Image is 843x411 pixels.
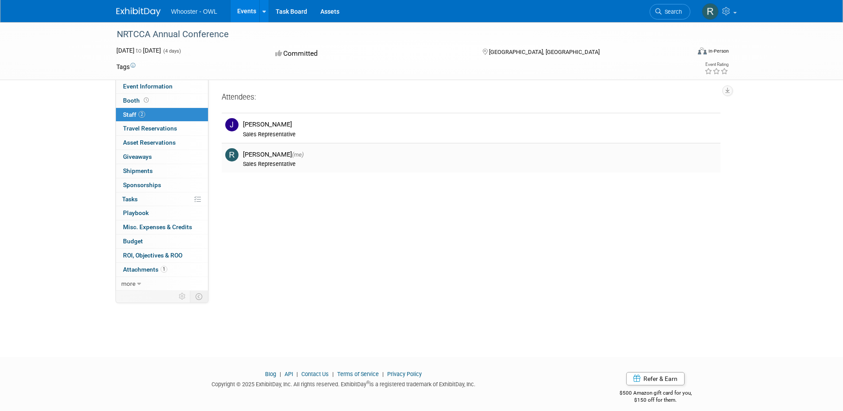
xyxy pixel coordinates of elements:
img: R.jpg [225,148,239,161]
span: | [277,371,283,377]
img: J.jpg [225,118,239,131]
span: Staff [123,111,145,118]
a: Sponsorships [116,178,208,192]
span: Asset Reservations [123,139,176,146]
img: ExhibitDay [116,8,161,16]
span: Budget [123,238,143,245]
span: 1 [161,266,167,273]
span: Tasks [122,196,138,203]
span: Misc. Expenses & Credits [123,223,192,230]
span: Whooster - OWL [171,8,217,15]
span: Search [662,8,682,15]
span: | [380,371,386,377]
div: Copyright © 2025 ExhibitDay, Inc. All rights reserved. ExhibitDay is a registered trademark of Ex... [116,378,571,388]
div: Event Rating [704,62,728,67]
a: Refer & Earn [626,372,685,385]
a: Privacy Policy [387,371,422,377]
a: Travel Reservations [116,122,208,135]
div: [PERSON_NAME] [243,120,717,129]
span: | [330,371,336,377]
div: [PERSON_NAME] [243,150,717,159]
a: Misc. Expenses & Credits [116,220,208,234]
div: Event Format [638,46,729,59]
a: Playbook [116,206,208,220]
span: Attachments [123,266,167,273]
a: Tasks [116,192,208,206]
img: Format-Inperson.png [698,47,707,54]
div: Sales Representative [243,161,717,168]
div: Committed [273,46,468,61]
a: Search [650,4,690,19]
span: more [121,280,135,287]
div: In-Person [708,48,729,54]
a: Shipments [116,164,208,178]
span: | [294,371,300,377]
span: Booth not reserved yet [142,97,150,104]
sup: ® [366,380,370,385]
span: Shipments [123,167,153,174]
a: Terms of Service [337,371,379,377]
div: Attendees: [222,92,720,104]
span: [GEOGRAPHIC_DATA], [GEOGRAPHIC_DATA] [489,49,600,55]
a: ROI, Objectives & ROO [116,249,208,262]
a: Blog [265,371,276,377]
a: Booth [116,94,208,108]
a: Event Information [116,80,208,93]
a: Asset Reservations [116,136,208,150]
span: ROI, Objectives & ROO [123,252,182,259]
td: Personalize Event Tab Strip [175,291,190,302]
span: Playbook [123,209,149,216]
span: Booth [123,97,150,104]
a: Attachments1 [116,263,208,277]
div: NRTCCA Annual Conference [114,27,677,42]
a: Budget [116,234,208,248]
a: API [285,371,293,377]
img: Robert Dugan [702,3,719,20]
td: Toggle Event Tabs [190,291,208,302]
span: [DATE] [DATE] [116,47,161,54]
a: more [116,277,208,291]
span: Giveaways [123,153,152,160]
td: Tags [116,62,135,71]
a: Staff2 [116,108,208,122]
span: Travel Reservations [123,125,177,132]
span: (me) [292,151,304,158]
a: Giveaways [116,150,208,164]
a: Contact Us [301,371,329,377]
span: to [135,47,143,54]
div: $500 Amazon gift card for you, [584,384,727,404]
span: (4 days) [162,48,181,54]
span: 2 [139,111,145,118]
div: Sales Representative [243,131,717,138]
span: Event Information [123,83,173,90]
span: Sponsorships [123,181,161,188]
div: $150 off for them. [584,396,727,404]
